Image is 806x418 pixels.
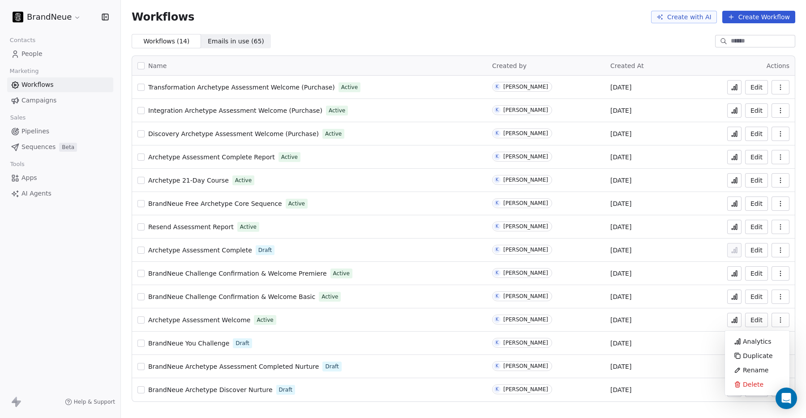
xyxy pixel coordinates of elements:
button: Edit [745,196,768,211]
span: Duplicate [743,351,773,360]
span: Active [322,293,338,301]
div: [PERSON_NAME] [503,107,548,113]
span: Active [341,83,358,91]
span: [DATE] [610,153,631,162]
span: [DATE] [610,83,631,92]
span: [DATE] [610,292,631,301]
button: Edit [745,173,768,188]
span: Archetype Assessment Complete [148,247,252,254]
div: [PERSON_NAME] [503,247,548,253]
a: AI Agents [7,186,113,201]
span: Resend Assessment Report [148,223,234,230]
span: Active [325,130,342,138]
span: Sales [6,111,30,124]
a: BrandNeue Archetype Discover Nurture [148,385,273,394]
div: [PERSON_NAME] [503,293,548,299]
span: Active [288,200,305,208]
span: Active [235,176,252,184]
span: [DATE] [610,269,631,278]
button: Edit [745,313,768,327]
span: Workflows [132,11,194,23]
a: BrandNeue Archetype Assessment Completed Nurture [148,362,319,371]
div: [PERSON_NAME] [503,200,548,206]
span: Emails in use ( 65 ) [208,37,264,46]
span: Active [329,107,345,115]
span: [DATE] [610,385,631,394]
a: SequencesBeta [7,140,113,154]
a: BrandNeue Free Archetype Core Sequence [148,199,282,208]
div: [PERSON_NAME] [503,316,548,323]
button: Edit [745,220,768,234]
div: K [496,386,499,393]
span: BrandNeue Archetype Assessment Completed Nurture [148,363,319,370]
span: Draft [325,363,339,371]
span: [DATE] [610,362,631,371]
span: Draft [236,339,249,347]
span: AI Agents [21,189,51,198]
span: Beta [59,143,77,152]
a: Campaigns [7,93,113,108]
a: Apps [7,171,113,185]
button: Edit [745,127,768,141]
span: Active [281,153,298,161]
span: Active [333,269,350,277]
a: People [7,47,113,61]
span: Archetype Assessment Welcome [148,316,250,324]
button: Edit [745,290,768,304]
button: Create Workflow [722,11,795,23]
div: K [496,339,499,346]
button: Edit [745,80,768,94]
a: Transformation Archetype Assessment Welcome (Purchase) [148,83,335,92]
span: Rename [743,366,768,375]
button: Edit [745,103,768,118]
div: [PERSON_NAME] [503,340,548,346]
a: Workflows [7,77,113,92]
div: [PERSON_NAME] [503,130,548,136]
div: [PERSON_NAME] [503,223,548,230]
div: [PERSON_NAME] [503,270,548,276]
span: Name [148,61,167,71]
div: K [496,223,499,230]
span: Created At [610,62,644,69]
span: Draft [258,246,272,254]
button: Edit [745,243,768,257]
a: Archetype Assessment Complete Report [148,153,275,162]
span: Tools [6,158,28,171]
a: Resend Assessment Report [148,222,234,231]
span: [DATE] [610,339,631,348]
span: Draft [279,386,292,394]
img: BrandNeue_AppIcon.png [13,12,23,22]
a: Pipelines [7,124,113,139]
span: Discovery Archetype Assessment Welcome (Purchase) [148,130,319,137]
span: BrandNeue You Challenge [148,340,229,347]
span: Transformation Archetype Assessment Welcome (Purchase) [148,84,335,91]
span: Sequences [21,142,56,152]
span: [DATE] [610,199,631,208]
span: Contacts [6,34,39,47]
span: [DATE] [610,222,631,231]
span: Actions [767,62,789,69]
span: [DATE] [610,316,631,324]
div: [PERSON_NAME] [503,386,548,392]
button: Edit [745,150,768,164]
a: Help & Support [65,398,115,405]
a: Discovery Archetype Assessment Welcome (Purchase) [148,129,319,138]
div: K [496,316,499,323]
span: Analytics [743,337,772,346]
span: Archetype 21-Day Course [148,177,229,184]
div: K [496,153,499,160]
div: K [496,83,499,90]
a: Archetype Assessment Welcome [148,316,250,324]
a: Archetype Assessment Complete [148,246,252,255]
div: K [496,176,499,183]
span: People [21,49,43,59]
span: Marketing [6,64,43,78]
